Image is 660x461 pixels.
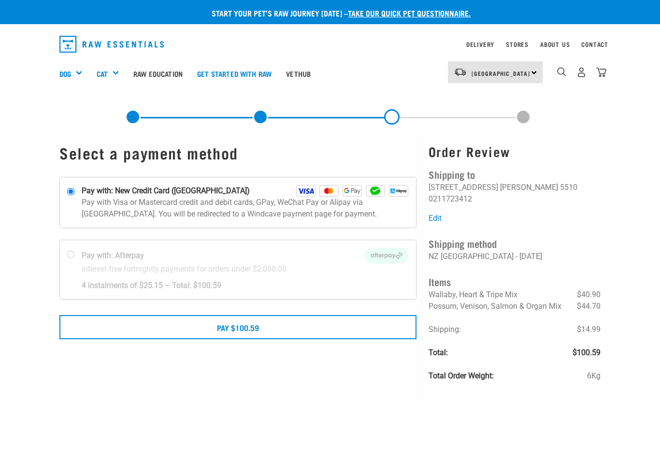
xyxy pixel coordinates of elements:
span: [GEOGRAPHIC_DATA] [472,72,530,75]
input: Pay with: New Credit Card ([GEOGRAPHIC_DATA]) Visa Mastercard GPay WeChat Alipay Pay with Visa or... [67,187,75,195]
a: Raw Education [126,54,190,93]
img: Raw Essentials Logo [59,36,164,53]
span: Possum, Venison, Salmon & Organ Mix [429,302,561,311]
h4: Items [429,274,601,289]
a: Cat [97,68,108,79]
span: Wallaby, Heart & Tripe Mix [429,290,517,299]
h4: Shipping method [429,236,601,251]
a: Edit [429,214,442,223]
strong: Total Order Weight: [429,371,494,380]
h4: Shipping to [429,167,601,182]
a: Stores [506,43,529,46]
a: About Us [540,43,570,46]
li: 0211723412 [429,194,472,203]
img: Alipay [389,185,408,197]
li: [STREET_ADDRESS] [429,183,498,192]
img: Visa [296,185,316,197]
strong: Pay with: New Credit Card ([GEOGRAPHIC_DATA]) [82,185,250,197]
p: NZ [GEOGRAPHIC_DATA] - [DATE] [429,251,601,262]
strong: Total: [429,348,448,357]
span: $100.59 [573,347,601,359]
a: Vethub [279,54,318,93]
img: Mastercard [319,185,339,197]
span: $14.99 [577,324,601,335]
img: van-moving.png [454,68,467,76]
span: Shipping: [429,325,461,334]
li: [PERSON_NAME] 5510 [500,183,577,192]
button: Pay $100.59 [59,315,416,339]
a: Delivery [466,43,494,46]
a: Contact [581,43,608,46]
img: user.png [576,67,587,77]
img: GPay [343,185,362,197]
p: Pay with Visa or Mastercard credit and debit cards, GPay, WeChat Pay or Alipay via [GEOGRAPHIC_DA... [82,197,408,220]
img: home-icon@2x.png [596,67,606,77]
a: Dog [59,68,71,79]
a: Get started with Raw [190,54,279,93]
span: $44.70 [577,301,601,312]
a: take our quick pet questionnaire. [348,11,471,15]
h3: Order Review [429,144,601,159]
span: $40.90 [577,289,601,301]
nav: dropdown navigation [52,32,608,57]
img: home-icon-1@2x.png [557,67,566,76]
h1: Select a payment method [59,144,416,161]
img: WeChat [366,185,385,197]
span: 6Kg [587,370,601,382]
